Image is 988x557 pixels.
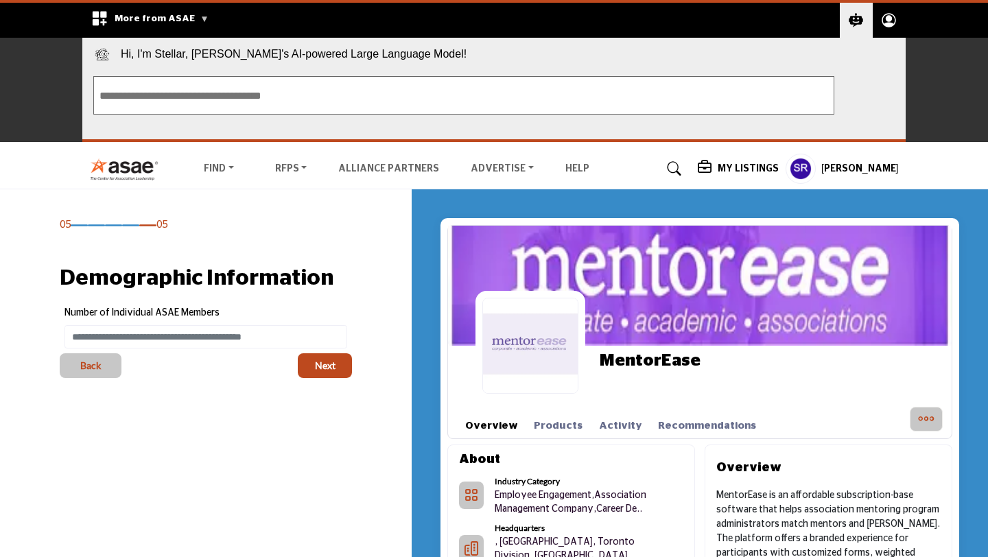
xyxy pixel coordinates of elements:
[459,482,484,509] button: Categories List
[716,459,781,477] h2: Overview
[654,158,690,180] a: Search
[60,353,121,378] button: Back
[495,523,545,533] b: Headquarters
[60,218,71,233] span: 05
[80,359,101,372] span: Back
[465,418,518,434] a: Overview
[115,48,467,60] span: Hi, I'm Stellar, [PERSON_NAME]'s AI-powered Large Language Model!
[786,154,816,184] button: Show hide supplier dropdown
[600,348,701,373] h1: MentorEase
[338,164,439,174] a: Alliance Partners
[60,261,333,294] h1: Demographic Information
[716,488,941,557] div: MentorEase is an affordable subscription-base software that helps association mentoring program a...
[266,159,317,178] a: RFPs
[910,407,943,431] button: More Options
[658,418,756,434] a: Recommendations
[565,164,589,174] a: Help
[495,476,560,486] b: Industry Category
[64,325,348,348] input: Enter value for Number of Individual ASAE Members
[90,158,166,180] img: site Logo
[698,161,779,177] div: My Listings
[194,159,244,178] a: Find
[495,489,672,516] p: Employee Engagement,Association Management Company,Career De..
[64,306,220,320] label: Number of Individual ASAE Members
[298,353,352,378] button: Next
[599,418,642,434] a: Activity
[115,14,209,23] span: More from ASAE
[461,159,543,178] a: Advertise
[315,359,336,372] span: Next
[718,163,779,175] h5: My Listings
[482,298,578,394] img: Logo
[156,218,167,233] span: 05
[534,418,583,434] a: Products
[448,226,952,346] img: Cover Image
[82,3,217,38] div: More from ASAE
[459,451,500,469] h2: About
[93,43,115,65] img: Stellar LLM chatbot icon
[821,163,899,176] h5: [PERSON_NAME]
